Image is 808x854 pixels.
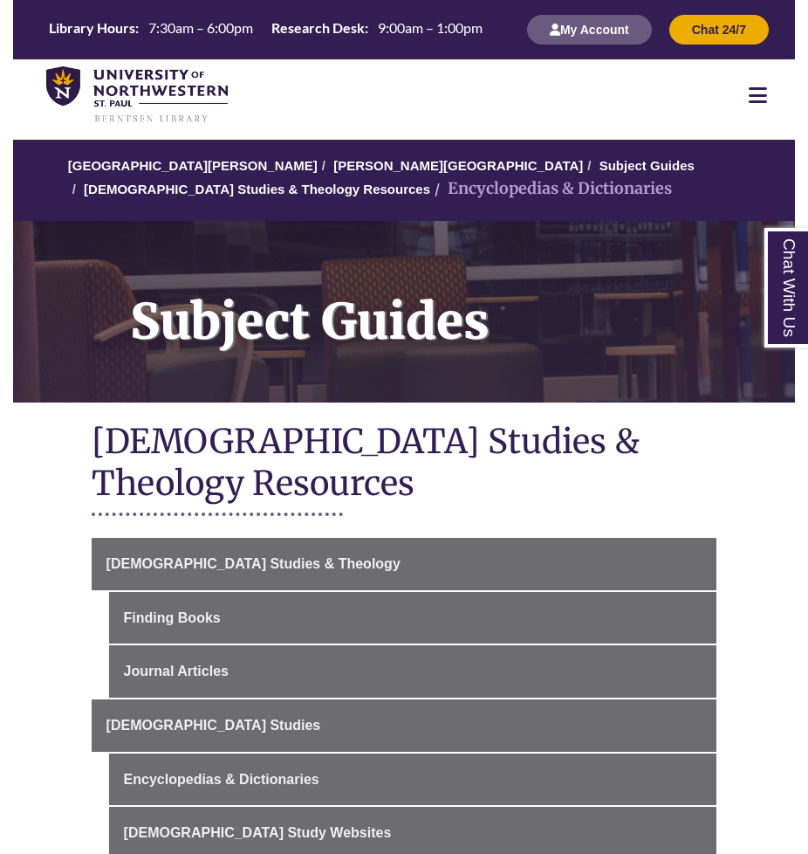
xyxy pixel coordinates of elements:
[109,645,717,698] a: Journal Articles
[599,158,695,173] a: Subject Guides
[430,176,672,202] li: Encyclopedias & Dictionaries
[669,22,769,37] a: Chat 24/7
[669,15,769,45] button: Chat 24/7
[106,718,321,733] span: [DEMOGRAPHIC_DATA] Studies
[42,18,141,38] th: Library Hours:
[92,699,717,752] a: [DEMOGRAPHIC_DATA] Studies
[264,18,371,38] th: Research Desk:
[92,420,717,508] h1: [DEMOGRAPHIC_DATA] Studies & Theology Resources
[42,18,490,42] a: Hours Today
[46,66,228,124] img: UNWSP Library Logo
[378,19,483,36] span: 9:00am – 1:00pm
[92,538,717,590] a: [DEMOGRAPHIC_DATA] Studies & Theology
[106,556,401,571] span: [DEMOGRAPHIC_DATA] Studies & Theology
[111,221,795,380] h1: Subject Guides
[109,592,717,644] a: Finding Books
[13,221,795,403] a: Subject Guides
[148,19,253,36] span: 7:30am – 6:00pm
[333,158,583,173] a: [PERSON_NAME][GEOGRAPHIC_DATA]
[42,18,490,40] table: Hours Today
[109,754,717,806] a: Encyclopedias & Dictionaries
[84,182,430,196] a: [DEMOGRAPHIC_DATA] Studies & Theology Resources
[527,15,652,45] button: My Account
[527,22,652,37] a: My Account
[68,158,318,173] a: [GEOGRAPHIC_DATA][PERSON_NAME]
